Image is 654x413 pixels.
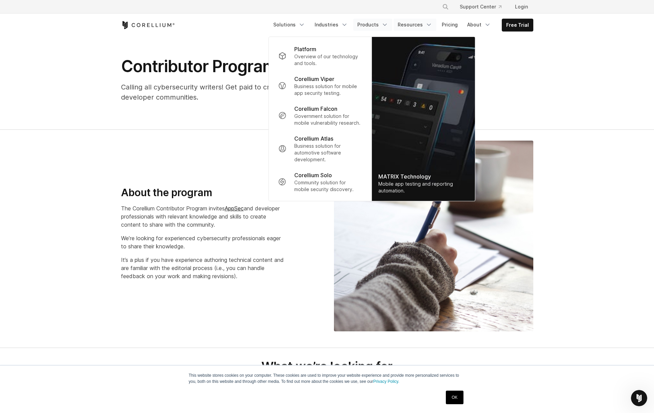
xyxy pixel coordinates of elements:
[353,19,392,31] a: Products
[189,372,465,385] p: This website stores cookies on your computer. These cookies are used to improve your website expe...
[294,179,362,193] p: Community solution for mobile security discovery.
[156,359,498,374] h2: What we’re looking for
[273,71,367,101] a: Corellium Viper Business solution for mobile app security testing.
[446,391,463,404] a: OK
[294,171,332,179] p: Corellium Solo
[121,186,287,199] h3: About the program
[372,37,475,201] a: MATRIX Technology Mobile app testing and reporting automation.
[373,379,399,384] a: Privacy Policy.
[121,256,287,280] p: It’s a plus if you have experience authoring technical content and are familiar with the editoria...
[273,130,367,167] a: Corellium Atlas Business solution for automotive software development.
[294,135,333,143] p: Corellium Atlas
[334,141,533,331] img: Person writing notes at desk with coffee, representing mobile security research or app testing do...
[463,19,495,31] a: About
[454,1,507,13] a: Support Center
[273,167,367,197] a: Corellium Solo Community solution for mobile security discovery.
[273,101,367,130] a: Corellium Falcon Government solution for mobile vulnerability research.
[394,19,436,31] a: Resources
[121,234,287,250] p: We’re looking for experienced cybersecurity professionals eager to share their knowledge.
[294,75,334,83] p: Corellium Viper
[121,56,408,77] h1: Contributor Program
[225,205,244,212] a: AppSec
[434,1,533,13] div: Navigation Menu
[294,53,362,67] p: Overview of our technology and tools.
[502,19,533,31] a: Free Trial
[121,21,175,29] a: Corellium Home
[269,19,309,31] a: Solutions
[372,37,475,201] img: Matrix_WebNav_1x
[378,181,468,194] div: Mobile app testing and reporting automation.
[121,204,287,229] p: The Corellium Contributor Program invites and developer professionals with relevant knowledge and...
[121,82,408,102] p: Calling all cybersecurity writers! Get paid to create original content for security and developer...
[438,19,462,31] a: Pricing
[269,19,533,32] div: Navigation Menu
[294,105,337,113] p: Corellium Falcon
[439,1,452,13] button: Search
[294,83,362,97] p: Business solution for mobile app security testing.
[510,1,533,13] a: Login
[378,172,468,181] div: MATRIX Technology
[294,45,316,53] p: Platform
[294,113,362,126] p: Government solution for mobile vulnerability research.
[273,41,367,71] a: Platform Overview of our technology and tools.
[311,19,352,31] a: Industries
[631,390,647,406] iframe: Intercom live chat
[294,143,362,163] p: Business solution for automotive software development.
